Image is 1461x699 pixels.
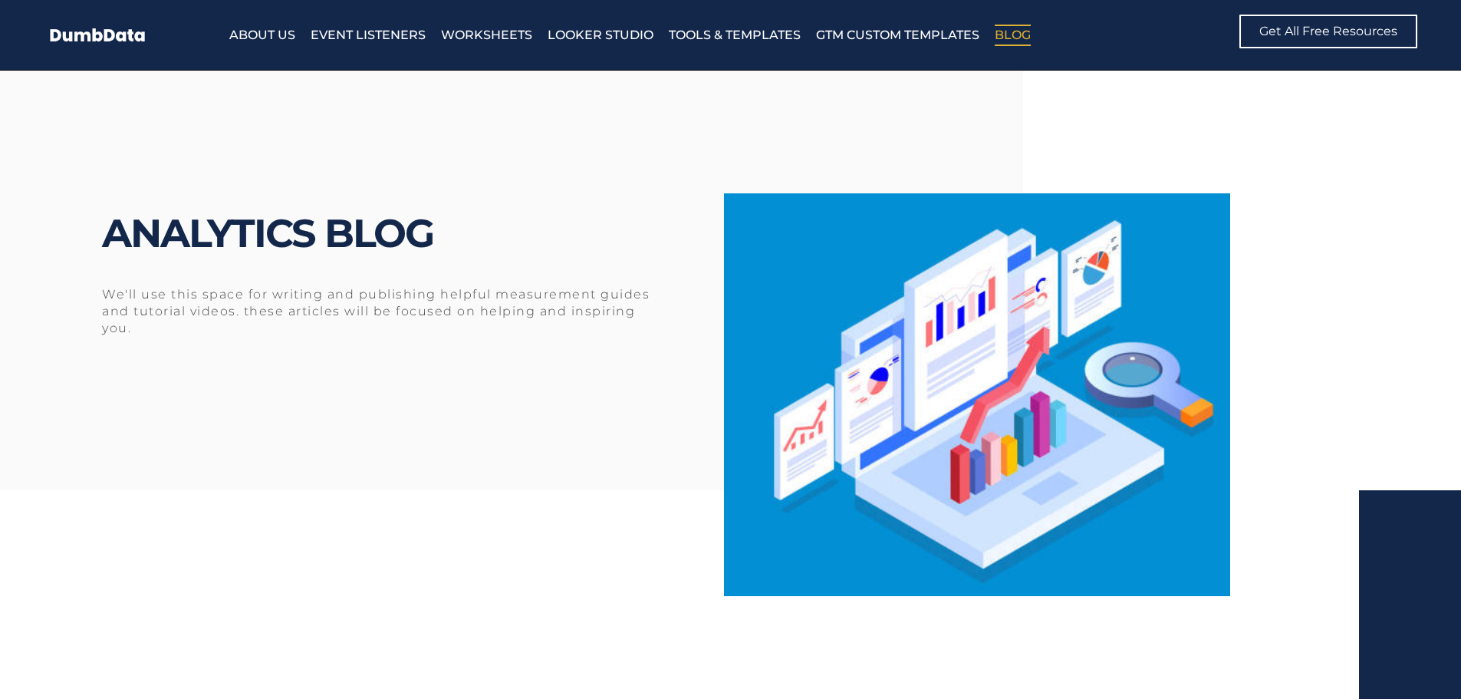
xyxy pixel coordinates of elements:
h6: We'll use this space for writing and publishing helpful measurement guides and tutorial videos. t... [102,286,652,337]
a: Worksheets [441,25,532,46]
h1: Analytics Blog [102,203,767,264]
span: Get All Free Resources [1259,25,1397,38]
a: Event Listeners [311,25,426,46]
a: GTM Custom Templates [816,25,979,46]
a: About Us [229,25,295,46]
a: Tools & Templates [669,25,801,46]
a: Blog [995,25,1031,46]
a: Looker Studio [548,25,653,46]
nav: Menu [229,25,1140,46]
a: Get All Free Resources [1239,15,1417,48]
